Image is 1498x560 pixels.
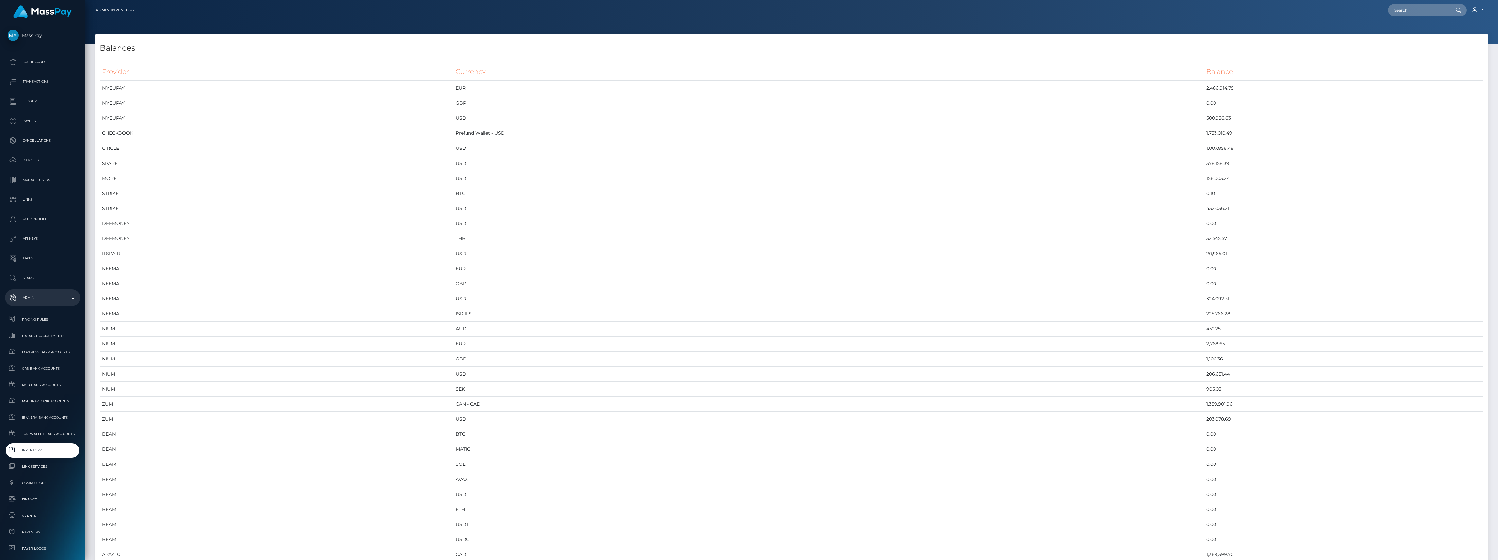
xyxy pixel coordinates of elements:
span: Balance Adjustments [8,332,78,340]
td: 1,359,901.96 [1204,397,1483,412]
span: Pricing Rules [8,316,78,323]
td: NEEMA [100,291,453,306]
a: Inventory [5,443,80,457]
td: DEEMONEY [100,216,453,231]
a: Pricing Rules [5,312,80,326]
a: Clients [5,509,80,523]
a: Partners [5,525,80,539]
td: BTC [453,186,1204,201]
td: USD [453,216,1204,231]
td: NEEMA [100,306,453,322]
td: 1,106.36 [1204,352,1483,367]
a: Cancellations [5,132,80,149]
a: MCB Bank Accounts [5,378,80,392]
p: Batches [8,155,78,165]
td: DEEMONEY [100,231,453,246]
p: Taxes [8,254,78,263]
td: EUR [453,81,1204,96]
a: API Keys [5,231,80,247]
span: MCB Bank Accounts [8,381,78,389]
td: SEK [453,382,1204,397]
p: Payees [8,116,78,126]
td: USD [453,487,1204,502]
a: Link Services [5,460,80,474]
td: 156,003.24 [1204,171,1483,186]
th: Provider [100,63,453,81]
td: AVAX [453,472,1204,487]
span: Ibanera Bank Accounts [8,414,78,421]
td: CIRCLE [100,141,453,156]
a: CRB Bank Accounts [5,361,80,376]
td: THB [453,231,1204,246]
p: Admin [8,293,78,303]
a: MyEUPay Bank Accounts [5,394,80,408]
p: Search [8,273,78,283]
td: 905.03 [1204,382,1483,397]
th: Balance [1204,63,1483,81]
th: Currency [453,63,1204,81]
td: 1,733,010.49 [1204,126,1483,141]
td: 0.00 [1204,502,1483,517]
td: NIUM [100,352,453,367]
span: Link Services [8,463,78,470]
td: USD [453,156,1204,171]
p: Ledger [8,96,78,106]
td: 0.00 [1204,517,1483,532]
td: ETH [453,502,1204,517]
a: Batches [5,152,80,168]
td: MYEUPAY [100,81,453,96]
td: BEAM [100,487,453,502]
img: MassPay [8,30,19,41]
td: 0.00 [1204,442,1483,457]
h4: Balances [100,43,1483,54]
a: Payer Logos [5,541,80,555]
td: MORE [100,171,453,186]
td: NEEMA [100,276,453,291]
td: 1,007,856.48 [1204,141,1483,156]
td: 32,545.57 [1204,231,1483,246]
td: BEAM [100,517,453,532]
p: Transactions [8,77,78,87]
td: 2,486,914.79 [1204,81,1483,96]
td: 0.10 [1204,186,1483,201]
td: STRIKE [100,186,453,201]
a: Commissions [5,476,80,490]
a: Admin [5,289,80,306]
td: USDC [453,532,1204,547]
td: MATIC [453,442,1204,457]
td: Prefund Wallet - USD [453,126,1204,141]
td: BEAM [100,457,453,472]
td: 0.00 [1204,216,1483,231]
td: 324,092.31 [1204,291,1483,306]
p: API Keys [8,234,78,244]
img: MassPay Logo [13,5,72,18]
a: Payees [5,113,80,129]
a: Admin Inventory [95,3,135,17]
td: ZUM [100,397,453,412]
td: 0.00 [1204,96,1483,111]
td: AUD [453,322,1204,337]
p: Dashboard [8,57,78,67]
td: NIUM [100,367,453,382]
td: NEEMA [100,261,453,276]
span: Partners [8,528,78,536]
p: Manage Users [8,175,78,185]
td: USD [453,246,1204,261]
td: ITSPAID [100,246,453,261]
td: GBP [453,352,1204,367]
td: USD [453,111,1204,126]
td: CAN - CAD [453,397,1204,412]
td: USD [453,141,1204,156]
td: GBP [453,276,1204,291]
td: 206,651.44 [1204,367,1483,382]
td: 0.00 [1204,276,1483,291]
a: Finance [5,492,80,506]
td: USD [453,201,1204,216]
td: MYEUPAY [100,111,453,126]
td: 0.00 [1204,472,1483,487]
span: Payer Logos [8,545,78,552]
span: MyEUPay Bank Accounts [8,397,78,405]
a: Taxes [5,250,80,267]
td: 225,766.28 [1204,306,1483,322]
td: EUR [453,337,1204,352]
